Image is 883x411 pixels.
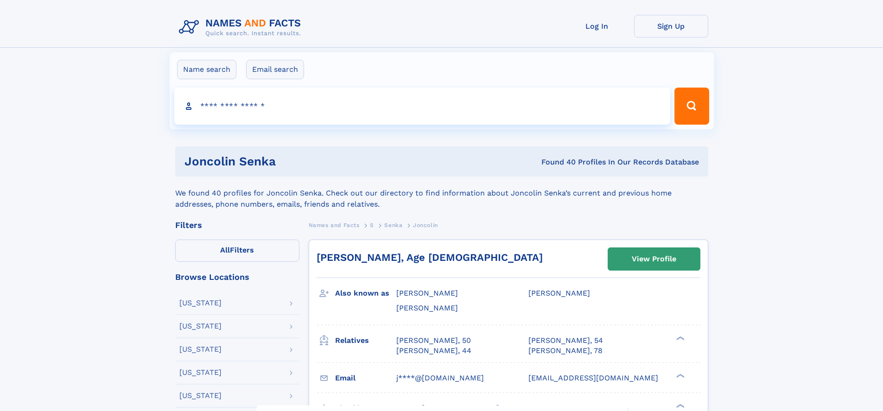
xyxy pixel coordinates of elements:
a: Names and Facts [309,219,360,231]
div: [US_STATE] [179,369,222,376]
a: [PERSON_NAME], 44 [396,346,471,356]
div: View Profile [632,248,676,270]
div: [US_STATE] [179,392,222,399]
a: View Profile [608,248,700,270]
h3: Email [335,370,396,386]
span: Senka [384,222,402,228]
div: Browse Locations [175,273,299,281]
label: Email search [246,60,304,79]
div: We found 40 profiles for Joncolin Senka. Check out our directory to find information about Joncol... [175,177,708,210]
div: [US_STATE] [179,322,222,330]
a: Log In [560,15,634,38]
div: [US_STATE] [179,346,222,353]
span: [PERSON_NAME] [396,304,458,312]
label: Filters [175,240,299,262]
div: [US_STATE] [179,299,222,307]
span: [PERSON_NAME] [528,289,590,297]
a: [PERSON_NAME], 54 [528,335,603,346]
div: Found 40 Profiles In Our Records Database [408,157,699,167]
label: Name search [177,60,236,79]
a: Sign Up [634,15,708,38]
span: Joncolin [413,222,438,228]
div: ❯ [674,403,685,409]
input: search input [174,88,671,125]
div: ❯ [674,335,685,341]
a: S [370,219,374,231]
span: All [220,246,230,254]
button: Search Button [674,88,709,125]
a: [PERSON_NAME], 78 [528,346,603,356]
a: [PERSON_NAME], Age [DEMOGRAPHIC_DATA] [317,252,543,263]
h1: Joncolin Senka [184,156,409,167]
a: [PERSON_NAME], 50 [396,335,471,346]
h3: Relatives [335,333,396,348]
span: S [370,222,374,228]
span: [EMAIL_ADDRESS][DOMAIN_NAME] [528,373,658,382]
div: ❯ [674,373,685,379]
img: Logo Names and Facts [175,15,309,40]
span: [PERSON_NAME] [396,289,458,297]
h3: Also known as [335,285,396,301]
div: Filters [175,221,299,229]
a: Senka [384,219,402,231]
